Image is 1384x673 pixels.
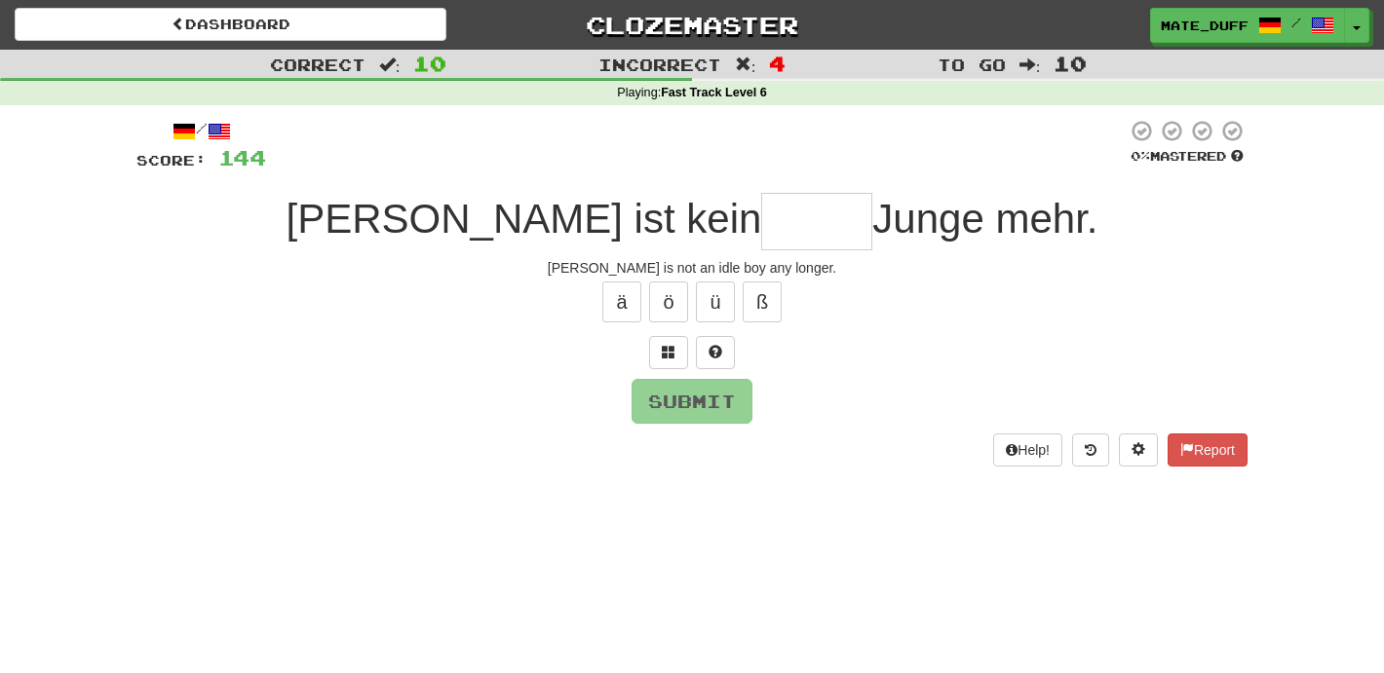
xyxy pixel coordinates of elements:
[743,281,782,322] button: ß
[1161,17,1249,34] span: mate_duff
[598,55,721,74] span: Incorrect
[769,52,786,75] span: 4
[649,281,688,322] button: ö
[1054,52,1087,75] span: 10
[1072,433,1109,467] button: Round history (alt+y)
[696,281,735,322] button: ü
[872,196,1097,242] span: Junge mehr.
[1019,56,1041,73] span: :
[1168,433,1248,467] button: Report
[15,8,446,41] a: Dashboard
[287,196,762,242] span: [PERSON_NAME] ist kein
[602,281,641,322] button: ä
[1127,148,1248,166] div: Mastered
[1131,148,1150,164] span: 0 %
[632,379,752,424] button: Submit
[938,55,1006,74] span: To go
[379,56,401,73] span: :
[661,86,767,99] strong: Fast Track Level 6
[649,336,688,369] button: Switch sentence to multiple choice alt+p
[136,152,207,168] span: Score:
[735,56,756,73] span: :
[476,8,907,42] a: Clozemaster
[270,55,365,74] span: Correct
[696,336,735,369] button: Single letter hint - you only get 1 per sentence and score half the points! alt+h
[1150,8,1345,43] a: mate_duff /
[1291,16,1301,29] span: /
[136,119,266,143] div: /
[413,52,446,75] span: 10
[136,258,1248,278] div: [PERSON_NAME] is not an idle boy any longer.
[218,145,266,169] span: 144
[993,433,1062,467] button: Help!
